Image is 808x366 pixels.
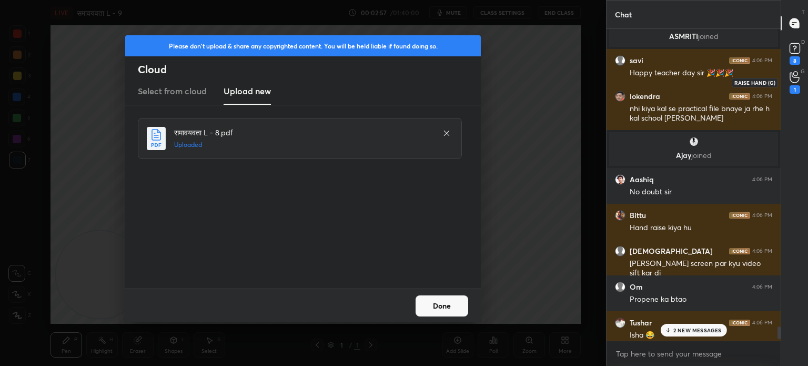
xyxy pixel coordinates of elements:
div: 4:06 PM [752,320,772,326]
img: iconic-dark.1390631f.png [729,93,750,100]
img: 17963b32a8114a8eaca756b508a36ab1.jpg [615,91,625,102]
div: 4:06 PM [752,248,772,254]
h2: Cloud [138,63,481,76]
h6: Tushar [630,318,652,328]
p: Ajay [615,151,772,160]
img: 1a12db28c96a4d5c87f395f3ccd9d2bb.jpg [689,136,699,147]
div: Happy teacher day sir 🎉🎉🎉 [630,68,772,78]
img: iconic-dark.1390631f.png [729,212,750,219]
button: Done [416,295,468,316]
h3: Upload new [224,85,271,97]
img: iconic-dark.1390631f.png [729,57,750,64]
p: D [801,38,805,46]
h6: savi [630,56,643,65]
img: default.png [615,282,625,292]
p: ASMRITI [615,32,772,41]
h5: Uploaded [174,140,432,150]
h6: Aashiq [630,175,654,184]
p: G [801,67,805,75]
img: default.png [615,55,625,66]
span: joined [698,31,719,41]
div: 1 [790,85,800,94]
img: default.png [615,246,625,256]
img: 2d701adf2a7247aeaa0018d173690177.jpg [615,318,625,328]
div: 4:06 PM [752,176,772,183]
div: Propene ka btao [630,294,772,305]
div: No doubt sir [630,187,772,197]
div: Raise Hand (G) [732,78,778,87]
img: iconic-dark.1390631f.png [729,248,750,254]
h6: Om [630,282,643,292]
div: 8 [790,56,800,65]
h6: lokendra [630,92,660,101]
img: 8bb8d65a80d94a94ac07ef05e5651d12.jpg [615,174,625,185]
div: 4:06 PM [752,57,772,64]
h6: [DEMOGRAPHIC_DATA] [630,246,713,256]
div: 4:06 PM [752,284,772,290]
div: grid [607,29,781,341]
p: T [802,8,805,16]
p: Chat [607,1,640,28]
div: nhi kiya kal se practical file bnaye ja rhe h kal school [PERSON_NAME] [630,104,772,124]
span: joined [691,150,712,160]
img: c2f53970d32d4c469880be445a93addf.jpg [615,210,625,221]
img: iconic-dark.1390631f.png [729,320,750,326]
div: 4:06 PM [752,93,772,100]
div: Please don't upload & share any copyrighted content. You will be held liable if found doing so. [125,35,481,56]
h4: समावयवता L - 8.pdf [174,127,432,138]
p: 2 NEW MESSAGES [673,327,722,333]
div: Hand raise kiya hu [630,223,772,233]
div: [PERSON_NAME] screen par kyu video sift kar di [630,259,772,279]
div: Isha 😂 [630,330,772,341]
div: 4:06 PM [752,212,772,219]
h6: Bittu [630,211,646,220]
